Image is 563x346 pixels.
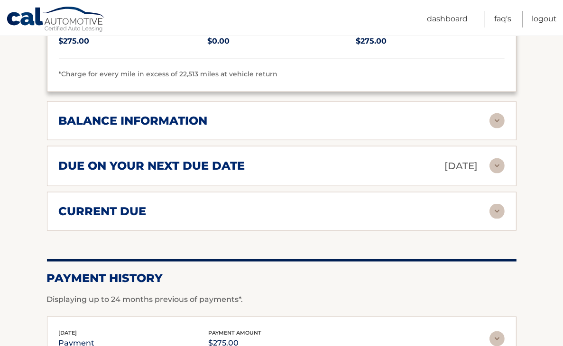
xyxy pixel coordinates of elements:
[532,11,557,27] a: Logout
[489,204,505,219] img: accordion-rest.svg
[59,204,147,219] h2: current due
[207,35,356,48] p: $0.00
[47,294,517,305] p: Displaying up to 24 months previous of payments*.
[209,329,262,336] span: payment amount
[59,35,207,48] p: $275.00
[6,6,106,34] a: Cal Automotive
[59,70,278,78] span: *Charge for every mile in excess of 22,513 miles at vehicle return
[59,114,208,128] h2: balance information
[59,159,245,173] h2: due on your next due date
[59,329,77,336] span: [DATE]
[489,113,505,128] img: accordion-rest.svg
[489,158,505,173] img: accordion-rest.svg
[445,158,478,174] p: [DATE]
[494,11,511,27] a: FAQ's
[427,11,468,27] a: Dashboard
[356,35,504,48] p: $275.00
[47,271,517,285] h2: Payment History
